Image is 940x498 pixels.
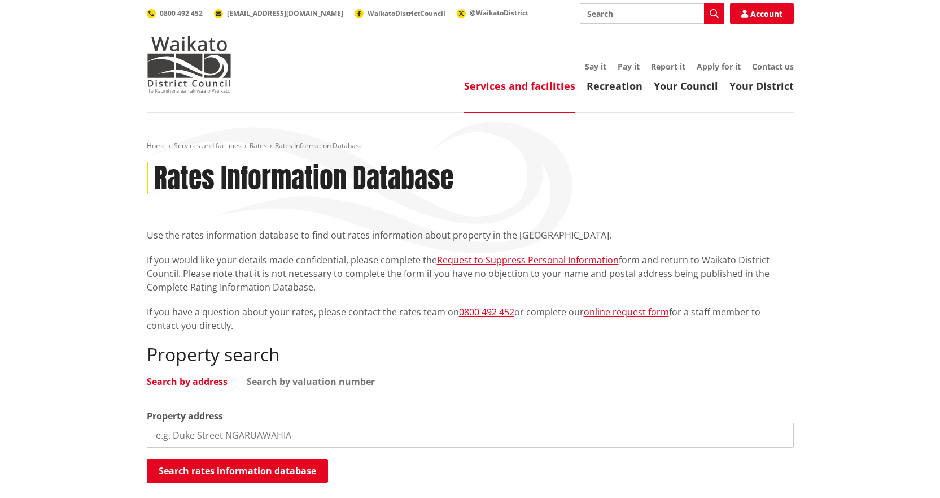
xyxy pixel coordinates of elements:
input: Search input [580,3,724,24]
a: Your Council [654,79,718,93]
label: Property address [147,409,223,423]
a: Pay it [618,61,640,72]
a: Search by address [147,377,228,386]
h2: Property search [147,344,794,365]
span: Rates Information Database [275,141,363,150]
span: 0800 492 452 [160,8,203,18]
a: WaikatoDistrictCouncil [355,8,445,18]
span: @WaikatoDistrict [470,8,528,18]
p: If you would like your details made confidential, please complete the form and return to Waikato ... [147,253,794,294]
a: Request to Suppress Personal Information [437,254,619,266]
p: Use the rates information database to find out rates information about property in the [GEOGRAPHI... [147,228,794,242]
h1: Rates Information Database [154,162,453,195]
a: Contact us [752,61,794,72]
span: WaikatoDistrictCouncil [368,8,445,18]
a: online request form [584,306,669,318]
a: Rates [250,141,267,150]
a: Account [730,3,794,24]
a: Services and facilities [464,79,575,93]
a: Report it [651,61,685,72]
nav: breadcrumb [147,141,794,151]
p: If you have a question about your rates, please contact the rates team on or complete our for a s... [147,305,794,332]
a: [EMAIL_ADDRESS][DOMAIN_NAME] [214,8,343,18]
input: e.g. Duke Street NGARUAWAHIA [147,423,794,448]
a: 0800 492 452 [147,8,203,18]
a: Say it [585,61,606,72]
a: @WaikatoDistrict [457,8,528,18]
img: Waikato District Council - Te Kaunihera aa Takiwaa o Waikato [147,36,231,93]
a: Apply for it [697,61,741,72]
a: Search by valuation number [247,377,375,386]
a: Recreation [587,79,642,93]
a: Your District [729,79,794,93]
a: 0800 492 452 [459,306,514,318]
span: [EMAIL_ADDRESS][DOMAIN_NAME] [227,8,343,18]
button: Search rates information database [147,459,328,483]
a: Services and facilities [174,141,242,150]
a: Home [147,141,166,150]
